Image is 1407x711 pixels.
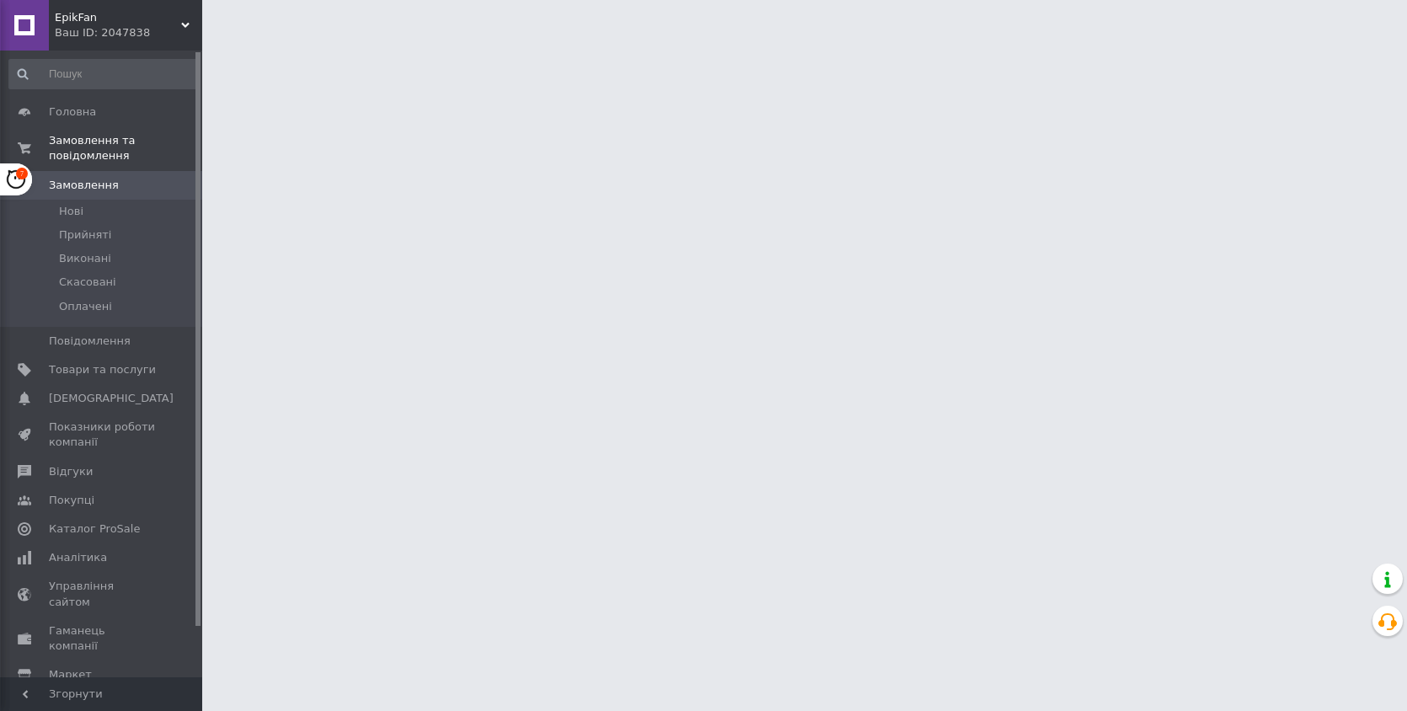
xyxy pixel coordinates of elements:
span: Товари та послуги [49,362,156,377]
span: Оплачені [59,299,112,314]
span: Повідомлення [49,334,131,349]
span: Аналітика [49,550,107,565]
span: Замовлення та повідомлення [49,133,202,163]
input: Пошук [8,59,199,89]
span: Гаманець компанії [49,623,156,654]
span: Прийняті [59,227,111,243]
span: Управління сайтом [49,579,156,609]
span: Замовлення [49,178,119,193]
span: EpikFan [55,10,181,25]
span: [DEMOGRAPHIC_DATA] [49,391,174,406]
div: Ваш ID: 2047838 [55,25,202,40]
span: Виконані [59,251,111,266]
span: Скасовані [59,275,116,290]
span: Маркет [49,667,92,682]
span: Показники роботи компанії [49,420,156,450]
span: Головна [49,104,96,120]
span: Нові [59,204,83,219]
span: Покупці [49,493,94,508]
span: Каталог ProSale [49,521,140,537]
span: Відгуки [49,464,93,479]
